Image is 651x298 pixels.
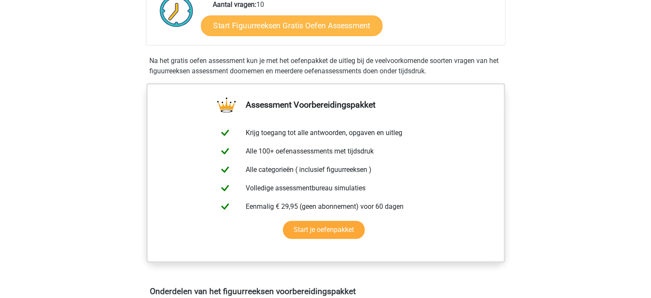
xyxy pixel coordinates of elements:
[201,15,382,36] a: Start Figuurreeksen Gratis Oefen Assessment
[283,221,365,239] a: Start je oefenpakket
[150,286,502,296] h4: Onderdelen van het figuurreeksen voorbereidingspakket
[146,56,505,76] div: Na het gratis oefen assessment kun je met het oefenpakket de uitleg bij de veelvoorkomende soorte...
[213,0,256,9] b: Aantal vragen:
